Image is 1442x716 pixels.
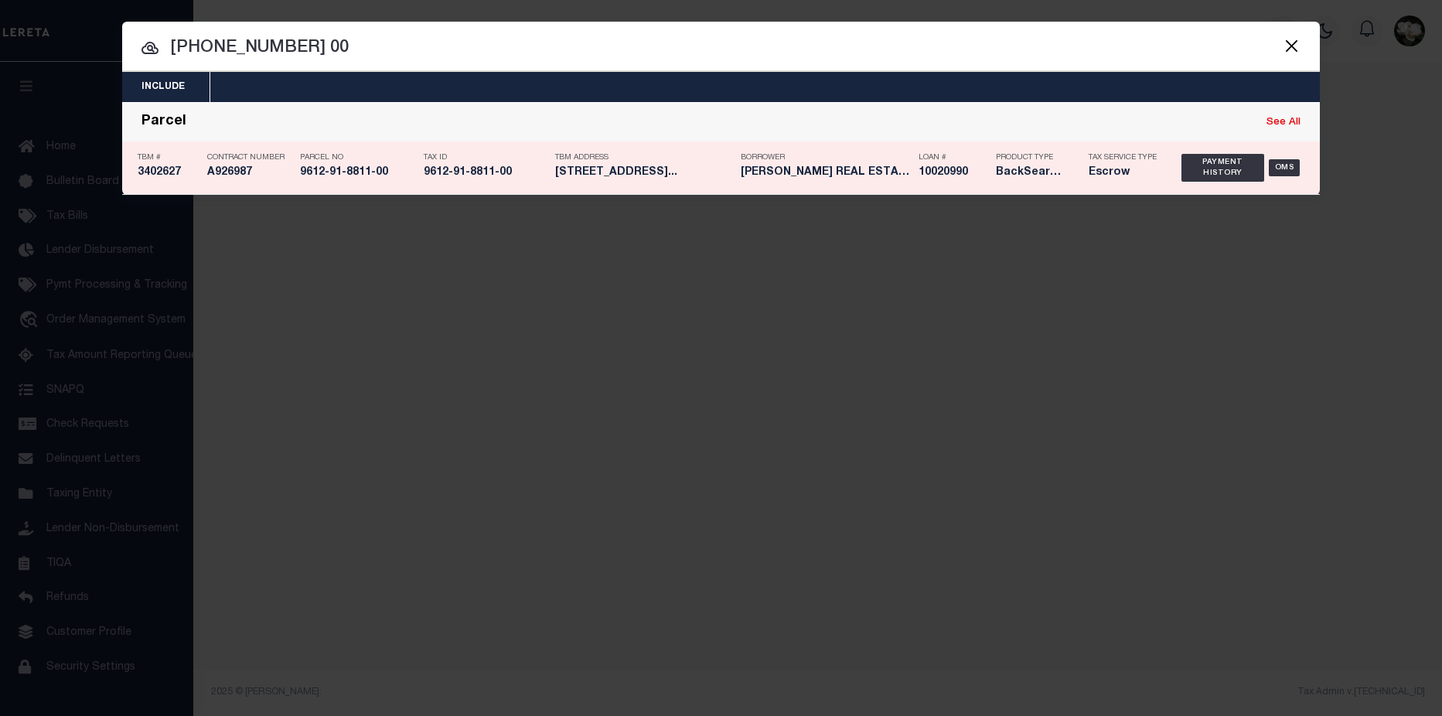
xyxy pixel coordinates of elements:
[996,166,1065,179] h5: BackSearch,Escrow
[1266,118,1301,128] a: See All
[1089,153,1158,162] p: Tax Service Type
[1269,159,1301,176] div: OMS
[741,153,911,162] p: Borrower
[207,153,292,162] p: Contract Number
[138,166,199,179] h5: 3402627
[555,166,733,179] h5: 2601 - 2603 STEEL BRIDGE ROAD S...
[1281,36,1301,56] button: Close
[207,166,292,179] h5: A926987
[122,72,204,102] button: Include
[1181,154,1264,182] div: Payment History
[141,114,186,131] div: Parcel
[122,35,1320,62] input: Start typing...
[424,166,547,179] h5: 9612-91-8811-00
[555,153,733,162] p: TBM Address
[300,166,416,179] h5: 9612-91-8811-00
[741,166,911,179] h5: BATES REAL ESTATE HOLDINGS LLC
[996,153,1065,162] p: Product Type
[919,166,988,179] h5: 10020990
[424,153,547,162] p: Tax ID
[138,153,199,162] p: TBM #
[1089,166,1158,179] h5: Escrow
[300,153,416,162] p: Parcel No
[919,153,988,162] p: Loan #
